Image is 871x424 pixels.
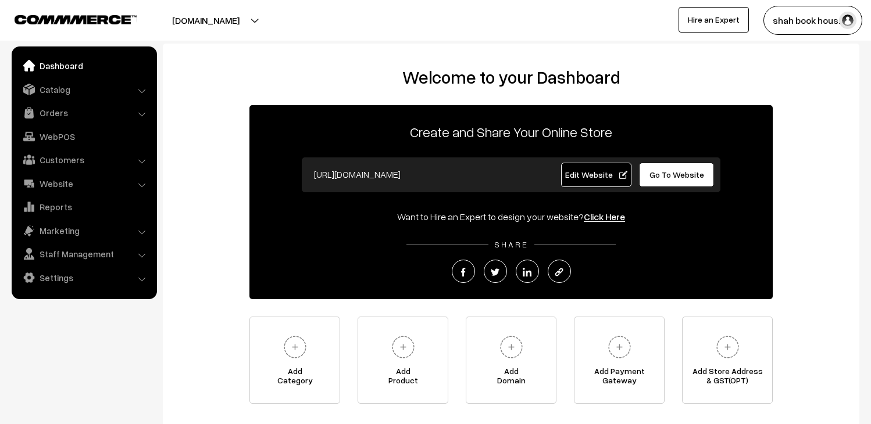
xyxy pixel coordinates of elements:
[488,239,534,249] span: SHARE
[15,12,116,26] a: COMMMERCE
[279,331,311,363] img: plus.svg
[131,6,280,35] button: [DOMAIN_NAME]
[763,6,862,35] button: shah book hous…
[249,317,340,404] a: AddCategory
[358,317,448,404] a: AddProduct
[249,121,773,142] p: Create and Share Your Online Store
[604,331,636,363] img: plus.svg
[15,267,153,288] a: Settings
[683,366,772,390] span: Add Store Address & GST(OPT)
[15,196,153,217] a: Reports
[466,317,556,404] a: AddDomain
[839,12,856,29] img: user
[574,317,665,404] a: Add PaymentGateway
[682,317,773,404] a: Add Store Address& GST(OPT)
[358,366,448,390] span: Add Product
[15,15,137,24] img: COMMMERCE
[15,243,153,264] a: Staff Management
[387,331,419,363] img: plus.svg
[565,170,627,179] span: Edit Website
[679,7,749,33] a: Hire an Expert
[250,366,340,390] span: Add Category
[249,210,773,224] div: Want to Hire an Expert to design your website?
[561,163,632,187] a: Edit Website
[574,366,664,390] span: Add Payment Gateway
[15,55,153,76] a: Dashboard
[649,170,704,179] span: Go To Website
[15,173,153,194] a: Website
[584,211,625,222] a: Click Here
[639,163,714,187] a: Go To Website
[495,331,527,363] img: plus.svg
[15,220,153,241] a: Marketing
[15,126,153,147] a: WebPOS
[712,331,744,363] img: plus.svg
[466,366,556,390] span: Add Domain
[15,102,153,123] a: Orders
[174,67,848,88] h2: Welcome to your Dashboard
[15,149,153,170] a: Customers
[15,79,153,100] a: Catalog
